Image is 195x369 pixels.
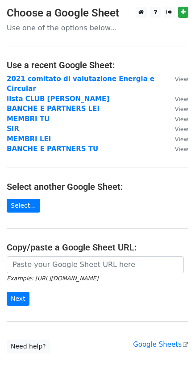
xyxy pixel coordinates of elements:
input: Paste your Google Sheet URL here [7,256,184,273]
a: BANCHE E PARTNERS TU [7,145,98,153]
a: 2021 comitato di valutazione Energia e Circular [7,75,154,93]
a: Need help? [7,340,50,353]
a: MEMBRI LEI [7,135,51,143]
a: View [166,135,188,143]
a: Select... [7,199,40,213]
a: SIR [7,125,19,133]
h3: Choose a Google Sheet [7,7,188,20]
a: View [166,75,188,83]
a: BANCHE E PARTNERS LEI [7,105,100,113]
h4: Copy/paste a Google Sheet URL: [7,242,188,253]
a: View [166,95,188,103]
p: Use one of the options below... [7,23,188,33]
small: View [175,116,188,123]
small: Example: [URL][DOMAIN_NAME] [7,275,98,282]
small: View [175,126,188,132]
a: View [166,115,188,123]
a: View [166,105,188,113]
input: Next [7,292,29,306]
small: View [175,106,188,112]
small: View [175,76,188,82]
a: lista CLUB [PERSON_NAME] [7,95,109,103]
a: View [166,125,188,133]
a: MEMBRI TU [7,115,50,123]
h4: Select another Google Sheet: [7,181,188,192]
a: Google Sheets [133,340,188,348]
small: View [175,96,188,102]
small: View [175,146,188,152]
h4: Use a recent Google Sheet: [7,60,188,70]
small: View [175,136,188,143]
a: View [166,145,188,153]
